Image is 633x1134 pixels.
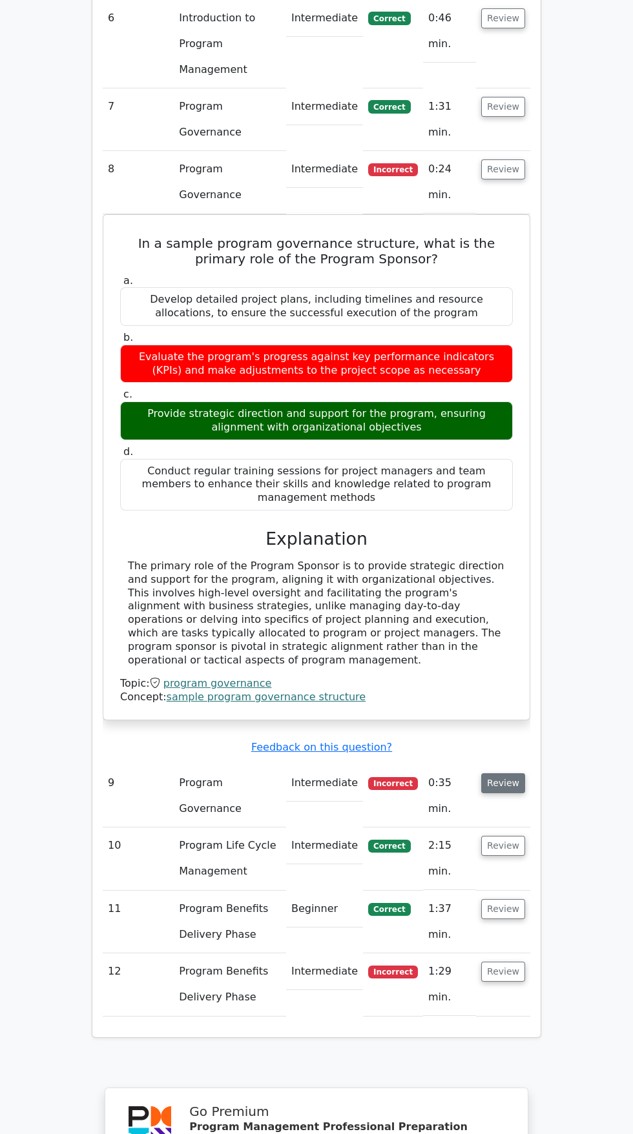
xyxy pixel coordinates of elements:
button: Review [481,899,525,919]
button: Review [481,8,525,28]
div: Evaluate the program's progress against key performance indicators (KPIs) and make adjustments to... [120,345,513,383]
span: Incorrect [368,966,418,978]
span: c. [123,388,132,400]
td: 0:35 min. [423,765,476,827]
td: Beginner [286,891,363,927]
td: Program Life Cycle Management [174,827,286,890]
div: Concept: [120,691,513,704]
div: The primary role of the Program Sponsor is to provide strategic direction and support for the pro... [128,560,505,667]
span: b. [123,331,133,343]
button: Review [481,962,525,982]
button: Review [481,159,525,179]
button: Review [481,836,525,856]
td: Intermediate [286,151,363,188]
td: Intermediate [286,88,363,125]
a: Feedback on this question? [251,741,392,753]
td: Program Governance [174,88,286,151]
td: 11 [103,891,174,953]
span: a. [123,274,133,287]
td: Program Benefits Delivery Phase [174,953,286,1016]
div: Provide strategic direction and support for the program, ensuring alignment with organizational o... [120,401,513,440]
td: Intermediate [286,827,363,864]
div: Conduct regular training sessions for project managers and team members to enhance their skills a... [120,459,513,511]
td: 1:31 min. [423,88,476,151]
td: Program Benefits Delivery Phase [174,891,286,953]
span: Incorrect [368,163,418,176]
button: Review [481,97,525,117]
td: Intermediate [286,953,363,990]
td: 9 [103,765,174,827]
td: 2:15 min. [423,827,476,890]
span: Correct [368,100,410,113]
a: sample program governance structure [167,691,366,703]
span: d. [123,445,133,458]
td: 7 [103,88,174,151]
td: Program Governance [174,151,286,214]
td: 1:29 min. [423,953,476,1016]
td: Program Governance [174,765,286,827]
a: program governance [163,677,272,689]
span: Correct [368,12,410,25]
button: Review [481,773,525,793]
td: 12 [103,953,174,1016]
div: Develop detailed project plans, including timelines and resource allocations, to ensure the succe... [120,287,513,326]
span: Correct [368,903,410,916]
td: 1:37 min. [423,891,476,953]
div: Topic: [120,677,513,691]
h5: In a sample program governance structure, what is the primary role of the Program Sponsor? [119,236,514,267]
td: 8 [103,151,174,214]
span: Correct [368,840,410,853]
td: Intermediate [286,765,363,802]
span: Incorrect [368,777,418,790]
td: 0:24 min. [423,151,476,214]
h3: Explanation [128,529,505,549]
td: 10 [103,827,174,890]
